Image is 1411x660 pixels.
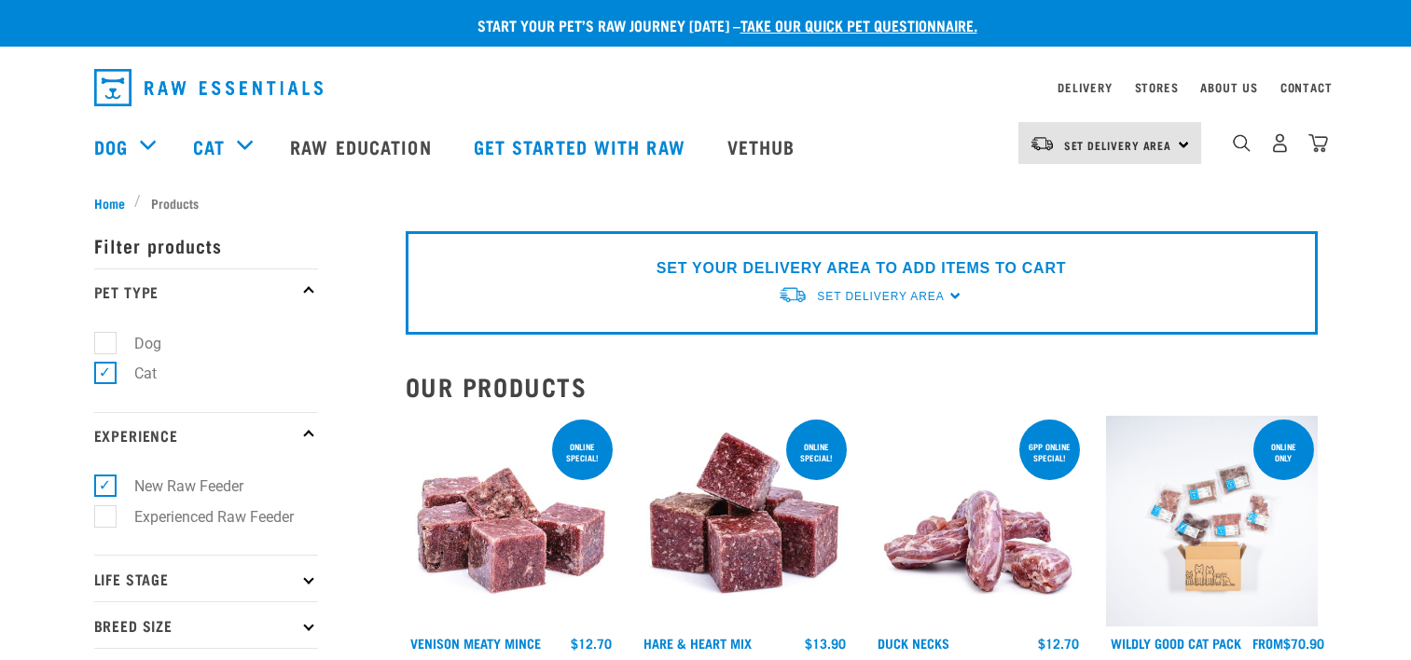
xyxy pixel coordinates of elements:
p: Filter products [94,222,318,268]
img: Cat 0 2sec [1106,416,1318,627]
p: Experience [94,412,318,459]
p: SET YOUR DELIVERY AREA TO ADD ITEMS TO CART [657,257,1066,280]
span: Set Delivery Area [817,290,944,303]
div: 6pp online special! [1019,433,1080,472]
a: Wildly Good Cat Pack [1111,639,1241,646]
label: Dog [104,332,169,355]
label: Experienced Raw Feeder [104,505,301,529]
a: Contact [1280,84,1333,90]
a: Raw Education [271,109,454,184]
img: Pile Of Duck Necks For Pets [873,416,1085,627]
a: Venison Meaty Mince [410,639,541,646]
a: Duck Necks [878,639,949,646]
label: Cat [104,362,164,385]
a: Delivery [1058,84,1112,90]
img: home-icon-1@2x.png [1233,134,1251,152]
p: Life Stage [94,555,318,601]
img: van-moving.png [778,285,808,305]
div: $13.90 [805,636,846,651]
h2: Our Products [406,372,1318,401]
img: van-moving.png [1030,135,1055,152]
nav: breadcrumbs [94,193,1318,213]
p: Breed Size [94,601,318,648]
label: New Raw Feeder [104,474,251,498]
nav: dropdown navigation [79,62,1333,114]
span: Home [94,193,125,213]
a: take our quick pet questionnaire. [740,21,977,29]
a: Vethub [709,109,819,184]
div: $12.70 [571,636,612,651]
div: $70.90 [1252,636,1324,651]
div: $12.70 [1038,636,1079,651]
img: home-icon@2x.png [1308,133,1328,153]
span: FROM [1252,639,1283,646]
img: Raw Essentials Logo [94,69,323,106]
a: Stores [1135,84,1179,90]
a: Cat [193,132,225,160]
div: ONLINE ONLY [1253,433,1314,472]
p: Pet Type [94,268,318,315]
div: ONLINE SPECIAL! [552,433,613,472]
a: Home [94,193,135,213]
img: user.png [1270,133,1290,153]
a: Dog [94,132,128,160]
a: Get started with Raw [455,109,709,184]
span: Set Delivery Area [1064,142,1172,148]
img: Pile Of Cubed Hare Heart For Pets [639,416,851,627]
div: ONLINE SPECIAL! [786,433,847,472]
a: Hare & Heart Mix [643,639,752,646]
img: 1117 Venison Meat Mince 01 [406,416,617,627]
a: About Us [1200,84,1257,90]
